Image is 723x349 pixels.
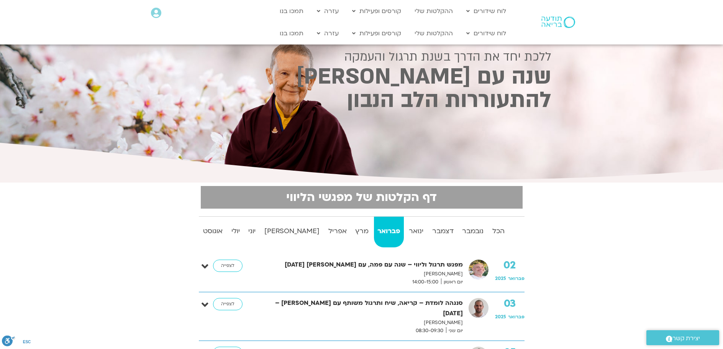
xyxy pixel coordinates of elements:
a: ההקלטות שלי [411,4,457,18]
span: פברואר [508,275,525,282]
a: עזרה [313,4,343,18]
strong: יוני [245,226,259,237]
strong: דצמבר [428,226,457,237]
a: מרץ [352,217,372,247]
strong: 03 [495,298,525,309]
h2: שנה עם [PERSON_NAME] [172,67,551,87]
a: נובמבר [459,217,487,247]
span: יום שני [446,327,463,335]
strong: 02 [495,260,525,271]
a: אפריל [325,217,350,247]
a: יוני [245,217,259,247]
a: תמכו בנו [276,4,307,18]
strong: [PERSON_NAME] [261,226,323,237]
span: 2025 [495,314,506,320]
img: תודעה בריאה [541,16,575,28]
a: לוח שידורים [462,4,510,18]
strong: הכל [489,226,508,237]
a: אוגוסט [199,217,226,247]
strong: מרץ [352,226,372,237]
a: קורסים ופעילות [348,4,405,18]
a: ינואר [405,217,427,247]
span: 14:00-15:00 [410,278,441,286]
a: הכל [489,217,508,247]
span: יצירת קשר [672,333,700,344]
h2: להתעוררות הלב הנבון [172,90,551,110]
a: [PERSON_NAME] [261,217,323,247]
a: קורסים ופעילות [348,26,405,41]
p: [PERSON_NAME] [262,319,463,327]
strong: סנגהה לומדת – קריאה, שיח ותרגול משותף עם [PERSON_NAME] – [DATE] [262,298,463,319]
strong: פברואר [374,226,404,237]
span: 2025 [495,275,506,282]
strong: ינואר [405,226,427,237]
a: דצמבר [428,217,457,247]
h2: דף הקלטות של מפגשי הליווי [205,191,518,204]
span: פברואר [508,314,525,320]
a: לוח שידורים [462,26,510,41]
strong: מפגש תרגול וליווי – שנה עם פמה, עם [PERSON_NAME] [DATE] [262,260,463,270]
p: [PERSON_NAME] [262,270,463,278]
a: לצפייה [213,260,243,272]
a: פברואר [374,217,404,247]
a: יולי [228,217,243,247]
a: עזרה [313,26,343,41]
a: לצפייה [213,298,243,310]
span: יום ראשון [441,278,463,286]
span: 08:30-09:30 [413,327,446,335]
strong: נובמבר [459,226,487,237]
a: יצירת קשר [646,330,719,345]
strong: יולי [228,226,243,237]
a: תמכו בנו [276,26,307,41]
strong: אוגוסט [199,226,226,237]
a: ההקלטות שלי [411,26,457,41]
h2: ללכת יחד את הדרך בשנת תרגול והעמקה [172,50,551,64]
strong: אפריל [325,226,350,237]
